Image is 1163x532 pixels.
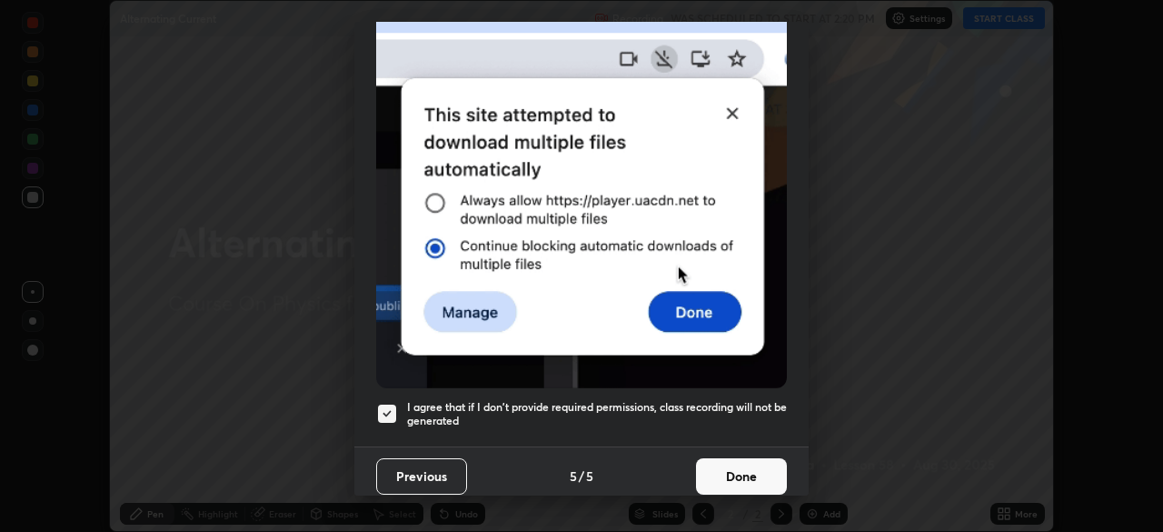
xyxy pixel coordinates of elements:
h5: I agree that if I don't provide required permissions, class recording will not be generated [407,400,787,428]
h4: 5 [586,467,593,486]
button: Done [696,458,787,495]
button: Previous [376,458,467,495]
h4: / [579,467,584,486]
h4: 5 [570,467,577,486]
